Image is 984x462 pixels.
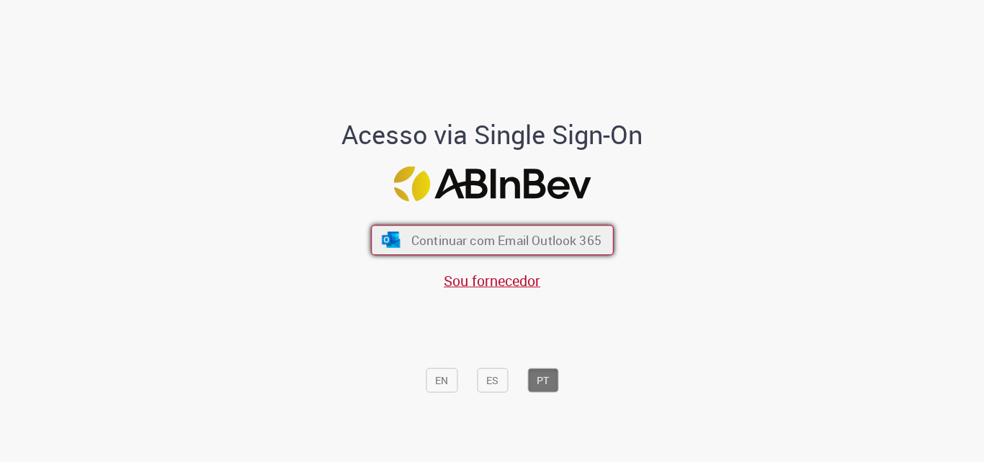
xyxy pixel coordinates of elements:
button: ícone Azure/Microsoft 360 Continuar com Email Outlook 365 [371,226,614,256]
span: Continuar com Email Outlook 365 [411,232,601,249]
h1: Acesso via Single Sign-On [292,120,692,149]
button: ES [477,368,508,392]
img: Logo ABInBev [393,166,591,201]
img: ícone Azure/Microsoft 360 [380,232,401,248]
a: Sou fornecedor [444,270,540,290]
button: EN [426,368,457,392]
button: PT [527,368,558,392]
